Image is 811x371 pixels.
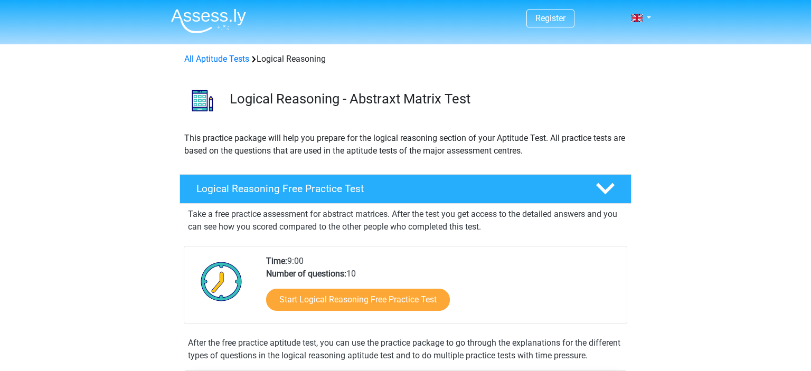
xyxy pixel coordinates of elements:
[266,289,450,311] a: Start Logical Reasoning Free Practice Test
[266,269,346,279] b: Number of questions:
[195,255,248,308] img: Clock
[180,53,631,65] div: Logical Reasoning
[258,255,626,324] div: 9:00 10
[175,174,636,204] a: Logical Reasoning Free Practice Test
[230,91,623,107] h3: Logical Reasoning - Abstraxt Matrix Test
[535,13,565,23] a: Register
[184,132,627,157] p: This practice package will help you prepare for the logical reasoning section of your Aptitude Te...
[188,208,623,233] p: Take a free practice assessment for abstract matrices. After the test you get access to the detai...
[171,8,246,33] img: Assessly
[180,78,225,123] img: logical reasoning
[184,54,249,64] a: All Aptitude Tests
[196,183,579,195] h4: Logical Reasoning Free Practice Test
[184,337,627,362] div: After the free practice aptitude test, you can use the practice package to go through the explana...
[266,256,287,266] b: Time:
